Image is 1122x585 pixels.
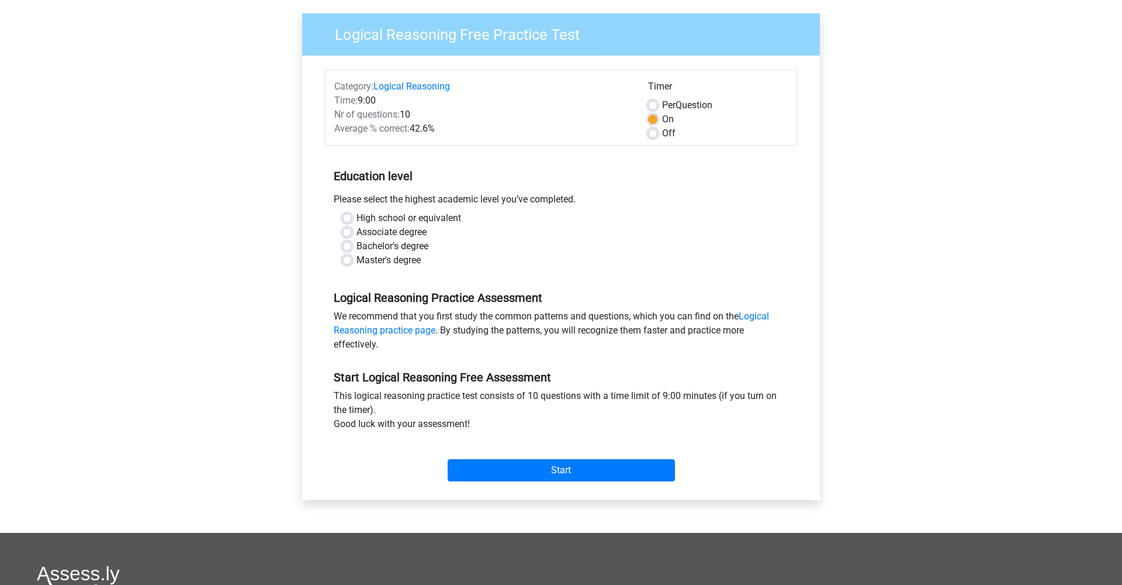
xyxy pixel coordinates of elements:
[373,81,450,92] a: Logical Reasoning
[334,370,788,384] h5: Start Logical Reasoning Free Assessment
[356,239,428,253] label: Bachelor's degree
[662,98,712,112] label: Question
[325,192,797,211] div: Please select the highest academic level you’ve completed.
[334,164,788,188] h5: Education level
[448,459,675,481] input: Start
[648,80,788,98] div: Timer
[325,108,639,122] div: 10
[662,112,674,126] label: On
[662,99,676,111] span: Per
[325,122,639,136] div: 42.6%
[662,126,676,140] label: Off
[356,225,427,239] label: Associate degree
[356,211,461,225] label: High school or equivalent
[325,94,639,108] div: 9:00
[356,253,421,267] label: Master's degree
[334,95,358,106] span: Time:
[325,389,797,436] div: This logical reasoning practice test consists of 10 questions with a time limit of 9:00 minutes (...
[321,21,811,44] h3: Logical Reasoning Free Practice Test
[334,109,400,120] span: Nr of questions:
[334,123,410,134] span: Average % correct:
[334,291,788,305] h5: Logical Reasoning Practice Assessment
[325,309,797,356] div: We recommend that you first study the common patterns and questions, which you can find on the . ...
[334,81,373,92] span: Category:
